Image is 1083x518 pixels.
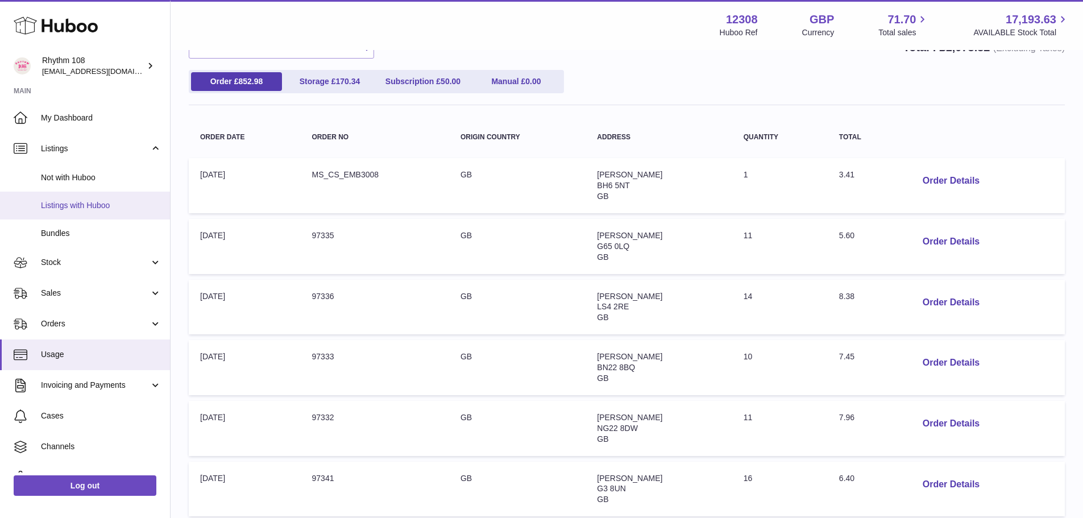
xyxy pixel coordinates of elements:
td: [DATE] [189,340,301,395]
span: LS4 2RE [597,302,629,311]
a: Order £852.98 [191,72,282,91]
th: Origin Country [449,122,586,152]
td: GB [449,401,586,456]
span: 1,073.32 [946,41,990,53]
td: [DATE] [189,219,301,274]
td: [DATE] [189,280,301,335]
span: 3.41 [839,170,854,179]
span: [PERSON_NAME] [597,170,662,179]
td: 14 [732,280,828,335]
td: 1 [732,158,828,213]
span: Cases [41,411,161,421]
td: 10 [732,340,828,395]
span: BH6 5NT [597,181,630,190]
td: 97332 [301,401,449,456]
td: [DATE] [189,401,301,456]
span: 0.00 [525,77,541,86]
span: AVAILABLE Stock Total [973,27,1069,38]
span: GB [597,495,608,504]
span: Channels [41,441,161,452]
a: Subscription £50.00 [377,72,468,91]
span: BN22 8BQ [597,363,635,372]
th: Order no [301,122,449,152]
span: 170.34 [335,77,360,86]
span: 17,193.63 [1006,12,1056,27]
span: [PERSON_NAME] [597,413,662,422]
strong: 12308 [726,12,758,27]
span: (Excluding Taxes) [993,43,1065,53]
span: Listings [41,143,150,154]
a: 17,193.63 AVAILABLE Stock Total [973,12,1069,38]
div: Currency [802,27,835,38]
span: GB [597,434,608,444]
span: Bundles [41,228,161,239]
button: Order Details [914,351,989,375]
th: Total [828,122,902,152]
a: 71.70 Total sales [878,12,929,38]
span: [PERSON_NAME] [597,231,662,240]
strong: GBP [810,12,834,27]
span: 7.45 [839,352,854,361]
td: 11 [732,219,828,274]
td: GB [449,280,586,335]
span: Not with Huboo [41,172,161,183]
span: 6.40 [839,474,854,483]
td: GB [449,340,586,395]
span: GB [597,192,608,201]
span: 5.60 [839,231,854,240]
span: Stock [41,257,150,268]
a: Manual £0.00 [471,72,562,91]
span: Listings with Huboo [41,200,161,211]
span: Total sales [878,27,929,38]
td: 97335 [301,219,449,274]
span: Sales [41,288,150,299]
span: [PERSON_NAME] [597,352,662,361]
span: G65 0LQ [597,242,629,251]
div: Huboo Ref [720,27,758,38]
a: Storage £170.34 [284,72,375,91]
span: 50.00 [441,77,460,86]
span: 71.70 [887,12,916,27]
span: GB [597,313,608,322]
button: Order Details [914,291,989,314]
span: Orders [41,318,150,329]
span: 8.38 [839,292,854,301]
span: 7.96 [839,413,854,422]
td: [DATE] [189,158,301,213]
th: Address [586,122,732,152]
button: Order Details [914,230,989,254]
button: Order Details [914,169,989,193]
button: Order Details [914,473,989,496]
td: 11 [732,401,828,456]
span: My Dashboard [41,113,161,123]
button: Order Details [914,412,989,436]
span: Usage [41,349,161,360]
td: 97341 [301,462,449,517]
span: [PERSON_NAME] [597,292,662,301]
td: [DATE] [189,462,301,517]
span: 852.98 [238,77,263,86]
span: Invoicing and Payments [41,380,150,391]
strong: Total : £ [903,41,1065,53]
span: GB [597,374,608,383]
td: GB [449,219,586,274]
span: [PERSON_NAME] [597,474,662,483]
span: G3 8UN [597,484,626,493]
td: 97333 [301,340,449,395]
div: Rhythm 108 [42,55,144,77]
td: GB [449,158,586,213]
span: [EMAIL_ADDRESS][DOMAIN_NAME] [42,67,167,76]
td: 16 [732,462,828,517]
td: MS_CS_EMB3008 [301,158,449,213]
span: NG22 8DW [597,424,638,433]
span: Settings [41,472,161,483]
a: Log out [14,475,156,496]
span: GB [597,252,608,262]
th: Order Date [189,122,301,152]
td: 97336 [301,280,449,335]
th: Quantity [732,122,828,152]
td: GB [449,462,586,517]
img: internalAdmin-12308@internal.huboo.com [14,57,31,74]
